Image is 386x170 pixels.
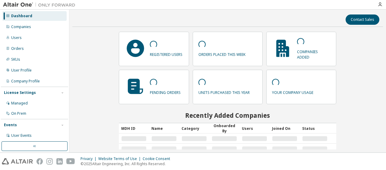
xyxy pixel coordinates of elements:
p: companies added [297,47,331,59]
img: facebook.svg [36,158,43,165]
h2: Recently Added Companies [119,111,336,119]
div: User Events [11,133,32,138]
button: Contact Sales [346,14,379,25]
p: units purchased this year [198,88,250,95]
img: instagram.svg [46,158,53,165]
img: youtube.svg [66,158,75,165]
div: Name [151,123,177,133]
div: MDH ID [121,123,147,133]
img: altair_logo.svg [2,158,33,165]
div: Orders [11,46,24,51]
div: Cookie Consent [143,156,174,161]
div: On Prem [11,111,26,116]
div: Category [182,123,207,133]
p: orders placed this week [198,50,245,57]
div: Privacy [81,156,98,161]
div: Users [11,35,22,40]
p: pending orders [150,88,181,95]
div: Users [242,123,267,133]
p: registered users [150,50,182,57]
div: Events [4,123,17,127]
div: Website Terms of Use [98,156,143,161]
p: your company usage [272,88,313,95]
div: SKUs [11,57,20,62]
div: Company Profile [11,79,40,84]
div: Joined On [272,123,297,133]
div: License Settings [4,90,36,95]
div: Dashboard [11,14,32,18]
img: linkedin.svg [56,158,63,165]
p: © 2025 Altair Engineering, Inc. All Rights Reserved. [81,161,174,166]
img: Altair One [3,2,78,8]
div: User Profile [11,68,32,73]
div: Managed [11,101,28,106]
div: Status [302,123,327,133]
div: Companies [11,24,31,29]
div: Onboarded By [212,123,237,133]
